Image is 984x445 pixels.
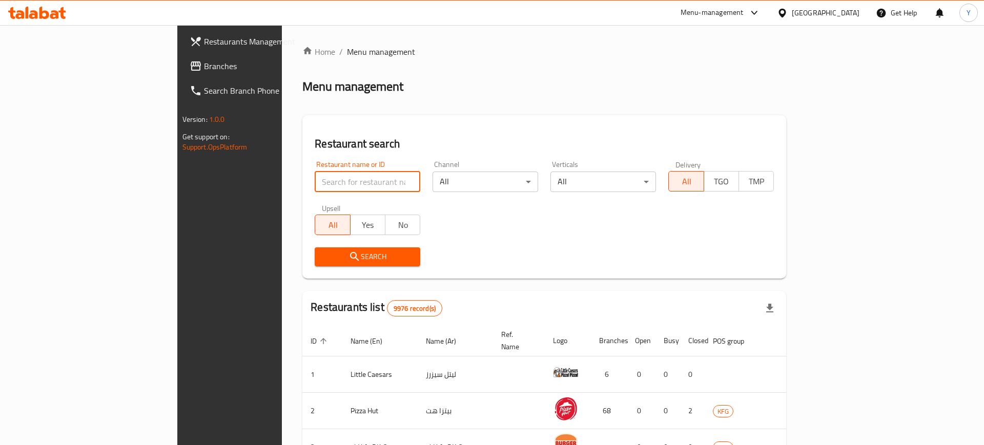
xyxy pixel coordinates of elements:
span: Search [323,250,412,263]
th: Busy [655,325,680,356]
td: بيتزا هت [418,393,493,429]
div: All [550,172,656,192]
button: All [668,171,704,192]
td: 0 [655,393,680,429]
label: Delivery [675,161,701,168]
span: ID [311,335,330,347]
img: Pizza Hut [553,396,579,421]
td: 0 [627,393,655,429]
span: Version: [182,113,208,126]
nav: breadcrumb [302,46,786,58]
span: Y [967,7,971,18]
h2: Menu management [302,78,403,95]
button: Yes [350,215,385,235]
span: Get support on: [182,130,230,143]
td: ليتل سيزرز [418,356,493,393]
span: Search Branch Phone [204,84,334,97]
button: TMP [739,171,774,192]
a: Support.OpsPlatform [182,140,248,154]
button: All [315,215,350,235]
span: Name (Ar) [426,335,469,347]
div: Total records count [387,300,442,316]
span: POS group [713,335,757,347]
label: Upsell [322,204,341,211]
input: Search for restaurant name or ID.. [315,172,420,192]
span: Ref. Name [501,328,532,353]
h2: Restaurant search [315,136,774,152]
td: Little Caesars [342,356,418,393]
span: TGO [708,174,735,189]
div: Menu-management [681,7,744,19]
div: All [433,172,538,192]
td: Pizza Hut [342,393,418,429]
img: Little Caesars [553,359,579,385]
td: 0 [680,356,705,393]
span: All [673,174,700,189]
h2: Restaurants list [311,300,442,316]
span: Branches [204,60,334,72]
span: 9976 record(s) [387,304,442,313]
th: Open [627,325,655,356]
span: All [319,218,346,232]
td: 2 [680,393,705,429]
span: Name (En) [351,335,396,347]
td: 6 [591,356,627,393]
span: Restaurants Management [204,35,334,48]
button: No [385,215,420,235]
span: TMP [743,174,770,189]
div: [GEOGRAPHIC_DATA] [792,7,859,18]
span: Yes [355,218,381,232]
th: Branches [591,325,627,356]
span: No [389,218,416,232]
button: Search [315,247,420,266]
th: Closed [680,325,705,356]
button: TGO [704,171,739,192]
a: Branches [181,54,342,78]
th: Logo [545,325,591,356]
span: 1.0.0 [209,113,225,126]
a: Restaurants Management [181,29,342,54]
span: KFG [713,406,733,417]
a: Search Branch Phone [181,78,342,103]
td: 68 [591,393,627,429]
div: Export file [757,296,782,321]
td: 0 [655,356,680,393]
td: 0 [627,356,655,393]
span: Menu management [347,46,415,58]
